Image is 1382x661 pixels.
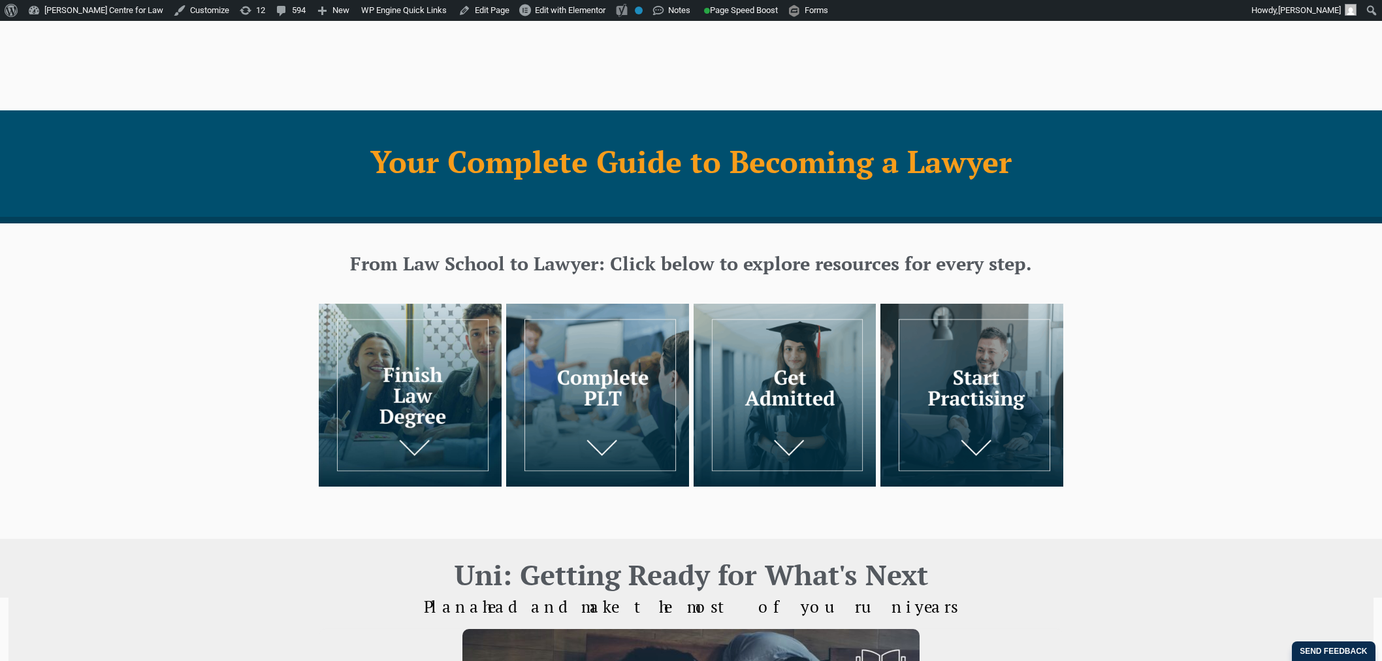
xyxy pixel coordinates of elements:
h1: Your Complete Guide to Becoming a Lawyer [325,145,1057,178]
div: No index [635,7,643,14]
span: uni [861,596,915,617]
h2: Uni: Getting Ready for What's Next [319,558,1063,591]
h3: From Law School to Lawyer: Click below to explore resources for every step. [323,247,1059,280]
span: Plan [424,596,958,617]
span: Edit with Elementor [535,5,605,15]
span: [PERSON_NAME] [1278,5,1341,15]
span: ahead and make the most of your [470,596,861,617]
span: years [915,596,958,617]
